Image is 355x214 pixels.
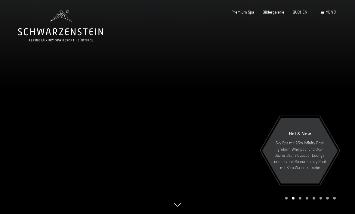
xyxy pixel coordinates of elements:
[313,197,315,200] div: Carousel Page 5
[326,10,336,14] span: Menü
[293,10,307,14] a: BUCHEN
[263,10,284,14] a: Bildergalerie
[292,197,295,200] div: Carousel Page 2 (Current Slide)
[262,118,338,184] a: Hot & New Sky Spa mit 23m Infinity Pool, großem Whirlpool und Sky-Sauna, Sauna Outdoor Lounge, ne...
[285,197,288,200] div: Carousel Page 1
[231,10,254,14] a: Premium Spa
[306,197,308,200] div: Carousel Page 4
[289,131,311,136] span: Hot & New
[274,140,326,171] p: Sky Spa mit 23m Infinity Pool, großem Whirlpool und Sky-Sauna, Sauna Outdoor Lounge, neue Event-S...
[319,197,322,200] div: Carousel Page 6
[283,197,336,200] div: Carousel Pagination
[299,197,301,200] div: Carousel Page 3
[333,197,336,200] div: Carousel Page 8
[326,197,329,200] div: Carousel Page 7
